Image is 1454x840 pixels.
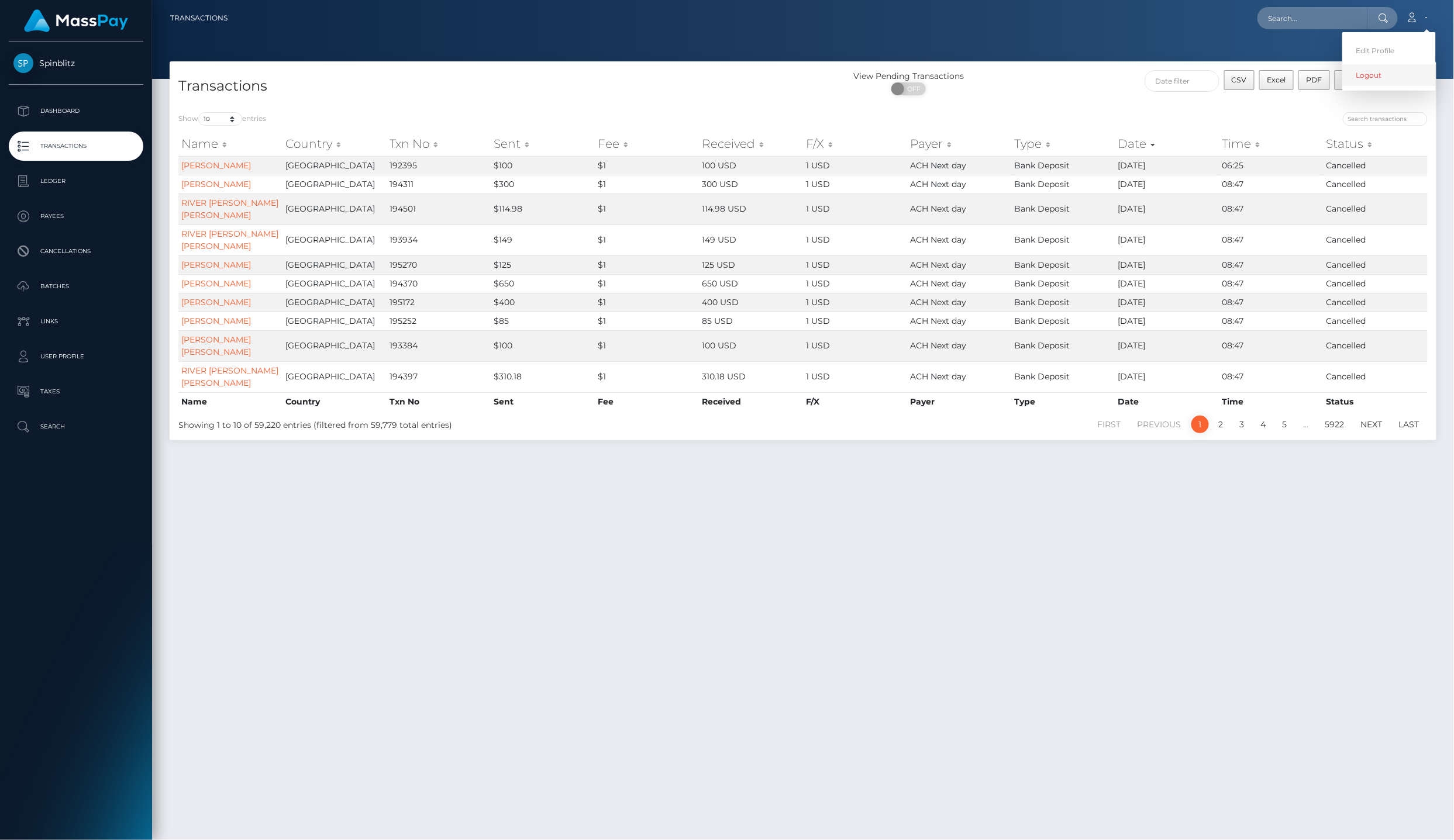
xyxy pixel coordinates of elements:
[491,312,595,330] td: $85
[491,156,595,175] td: $100
[1324,132,1428,155] th: Status: activate to sort column ascending
[181,334,251,357] a: [PERSON_NAME] [PERSON_NAME]
[387,392,491,411] th: Txn No
[1324,156,1428,175] td: Cancelled
[1219,224,1324,255] td: 08:47
[387,193,491,224] td: 194501
[1257,7,1367,29] input: Search...
[9,167,143,196] a: Ledger
[1219,361,1324,392] td: 08:47
[1011,156,1115,175] td: Bank Deposit
[1298,70,1330,90] button: PDF
[491,132,595,155] th: Sent: activate to sort column ascending
[181,198,278,220] a: RIVER [PERSON_NAME] [PERSON_NAME]
[9,58,143,68] span: Spinblitz
[1191,416,1209,433] a: 1
[910,260,966,270] span: ACH Next day
[1115,255,1219,274] td: [DATE]
[178,76,794,96] h4: Transactions
[181,179,251,189] a: [PERSON_NAME]
[595,330,699,361] td: $1
[1335,70,1368,90] button: Print
[491,392,595,411] th: Sent
[13,53,33,73] img: Spinblitz
[803,312,907,330] td: 1 USD
[491,330,595,361] td: $100
[1219,392,1324,411] th: Time
[282,330,387,361] td: [GEOGRAPHIC_DATA]
[181,278,251,289] a: [PERSON_NAME]
[491,361,595,392] td: $310.18
[910,160,966,171] span: ACH Next day
[387,274,491,293] td: 194370
[178,112,266,126] label: Show entries
[1011,175,1115,193] td: Bank Deposit
[1324,293,1428,312] td: Cancelled
[1219,255,1324,274] td: 08:47
[1219,132,1324,155] th: Time: activate to sort column ascending
[387,175,491,193] td: 194311
[9,377,143,406] a: Taxes
[910,234,966,245] span: ACH Next day
[803,274,907,293] td: 1 USD
[907,132,1011,155] th: Payer: activate to sort column ascending
[282,392,387,411] th: Country
[910,203,966,214] span: ACH Next day
[181,229,278,251] a: RIVER [PERSON_NAME] [PERSON_NAME]
[1306,75,1322,84] span: PDF
[282,132,387,155] th: Country: activate to sort column ascending
[491,293,595,312] td: $400
[1115,312,1219,330] td: [DATE]
[1219,274,1324,293] td: 08:47
[13,243,139,260] p: Cancellations
[1011,330,1115,361] td: Bank Deposit
[595,392,699,411] th: Fee
[1324,274,1428,293] td: Cancelled
[387,255,491,274] td: 195270
[699,175,803,193] td: 300 USD
[803,193,907,224] td: 1 USD
[699,392,803,411] th: Received
[9,132,143,161] a: Transactions
[595,361,699,392] td: $1
[282,224,387,255] td: [GEOGRAPHIC_DATA]
[1115,193,1219,224] td: [DATE]
[198,112,242,126] select: Showentries
[595,312,699,330] td: $1
[181,297,251,307] a: [PERSON_NAME]
[13,418,139,435] p: Search
[1145,70,1219,92] input: Date filter
[803,255,907,274] td: 1 USD
[1011,293,1115,312] td: Bank Deposit
[1011,274,1115,293] td: Bank Deposit
[9,202,143,231] a: Payees
[282,193,387,224] td: [GEOGRAPHIC_DATA]
[910,278,966,289] span: ACH Next day
[1115,175,1219,193] td: [DATE]
[1324,361,1428,392] td: Cancelled
[1234,416,1251,433] a: 3
[282,274,387,293] td: [GEOGRAPHIC_DATA]
[282,293,387,312] td: [GEOGRAPHIC_DATA]
[1355,416,1389,433] a: Next
[9,237,143,266] a: Cancellations
[491,224,595,255] td: $149
[282,361,387,392] td: [GEOGRAPHIC_DATA]
[9,272,143,301] a: Batches
[9,342,143,371] a: User Profile
[1232,75,1247,84] span: CSV
[9,96,143,126] a: Dashboard
[181,365,278,388] a: RIVER [PERSON_NAME] [PERSON_NAME]
[699,293,803,312] td: 400 USD
[1255,416,1273,433] a: 4
[387,361,491,392] td: 194397
[1324,175,1428,193] td: Cancelled
[387,312,491,330] td: 195252
[1219,330,1324,361] td: 08:47
[898,82,927,95] span: OFF
[699,330,803,361] td: 100 USD
[387,224,491,255] td: 193934
[910,371,966,382] span: ACH Next day
[1219,175,1324,193] td: 08:47
[1011,312,1115,330] td: Bank Deposit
